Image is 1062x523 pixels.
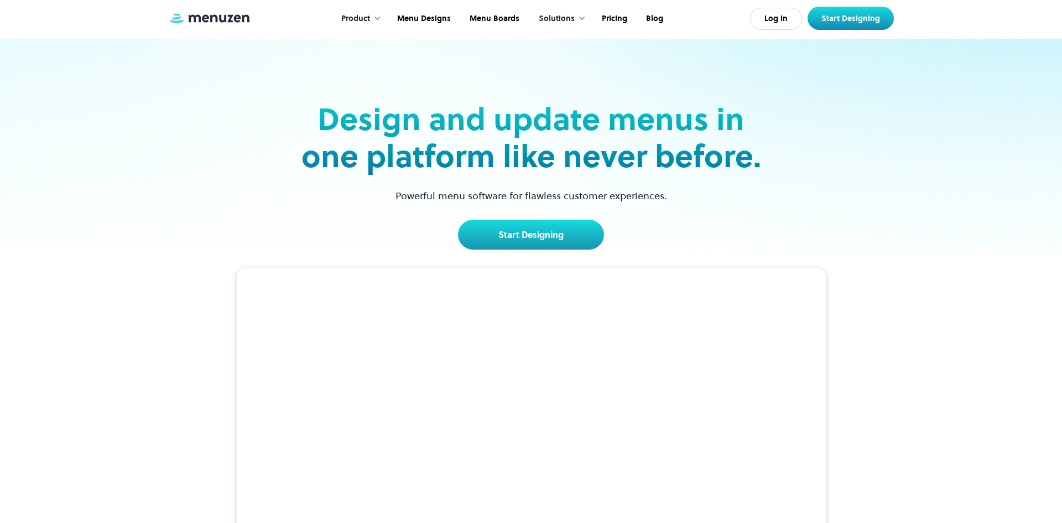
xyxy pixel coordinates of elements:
a: Menu Designs [387,2,459,36]
p: Powerful menu software for flawless customer experiences. [382,188,681,203]
div: Solutions [539,13,575,25]
a: Start Designing [458,220,604,250]
a: Pricing [591,2,636,36]
a: Log In [750,8,802,30]
a: Blog [636,2,671,36]
div: Solutions [528,2,591,36]
a: Start Designing [808,7,894,30]
div: Product [330,2,387,36]
div: Product [341,13,370,25]
h2: Design and update menus in one platform like never before. [298,101,764,175]
a: Menu Boards [459,2,528,36]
